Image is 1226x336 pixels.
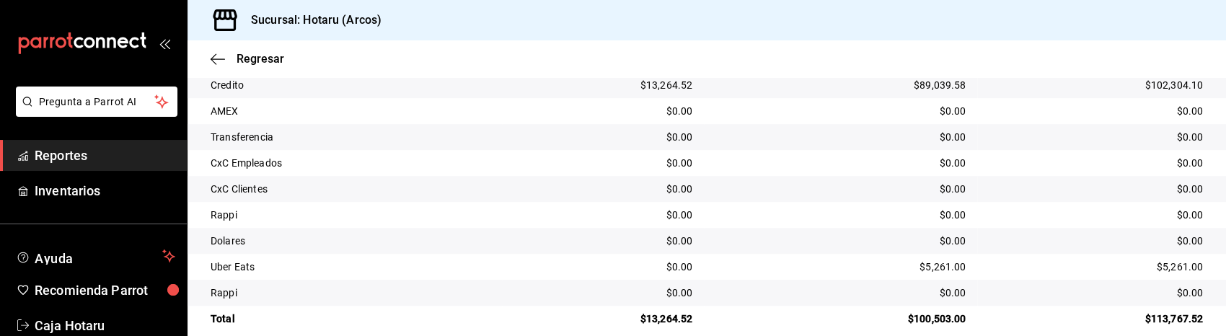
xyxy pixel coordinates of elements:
div: $0.00 [715,130,966,144]
div: $0.00 [513,286,692,300]
div: $0.00 [715,208,966,222]
div: $0.00 [513,104,692,118]
span: Reportes [35,146,175,165]
div: $0.00 [513,130,692,144]
div: $0.00 [989,182,1203,196]
span: Ayuda [35,247,156,265]
div: Total [211,311,490,326]
div: $0.00 [989,234,1203,248]
div: CxC Empleados [211,156,490,170]
div: CxC Clientes [211,182,490,196]
div: Transferencia [211,130,490,144]
button: Regresar [211,52,284,66]
div: $5,261.00 [989,260,1203,274]
div: $13,264.52 [513,311,692,326]
div: Dolares [211,234,490,248]
div: $0.00 [989,156,1203,170]
div: $102,304.10 [989,78,1203,92]
h3: Sucursal: Hotaru (Arcos) [239,12,382,29]
div: $0.00 [715,182,966,196]
div: AMEX [211,104,490,118]
div: Uber Eats [211,260,490,274]
div: $13,264.52 [513,78,692,92]
span: Recomienda Parrot [35,280,175,300]
span: Inventarios [35,181,175,200]
div: $5,261.00 [715,260,966,274]
div: $0.00 [513,234,692,248]
div: $100,503.00 [715,311,966,326]
span: Regresar [237,52,284,66]
div: $0.00 [989,130,1203,144]
span: Pregunta a Parrot AI [39,94,155,110]
div: $0.00 [513,208,692,222]
div: $0.00 [715,156,966,170]
div: $0.00 [513,156,692,170]
div: Credito [211,78,490,92]
button: open_drawer_menu [159,37,170,49]
div: $0.00 [989,286,1203,300]
div: Rappi [211,286,490,300]
div: $113,767.52 [989,311,1203,326]
div: $0.00 [989,104,1203,118]
a: Pregunta a Parrot AI [10,105,177,120]
button: Pregunta a Parrot AI [16,87,177,117]
div: Rappi [211,208,490,222]
div: $0.00 [715,286,966,300]
div: $0.00 [989,208,1203,222]
div: $0.00 [715,104,966,118]
span: Caja Hotaru [35,316,175,335]
div: $0.00 [513,182,692,196]
div: $89,039.58 [715,78,966,92]
div: $0.00 [513,260,692,274]
div: $0.00 [715,234,966,248]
